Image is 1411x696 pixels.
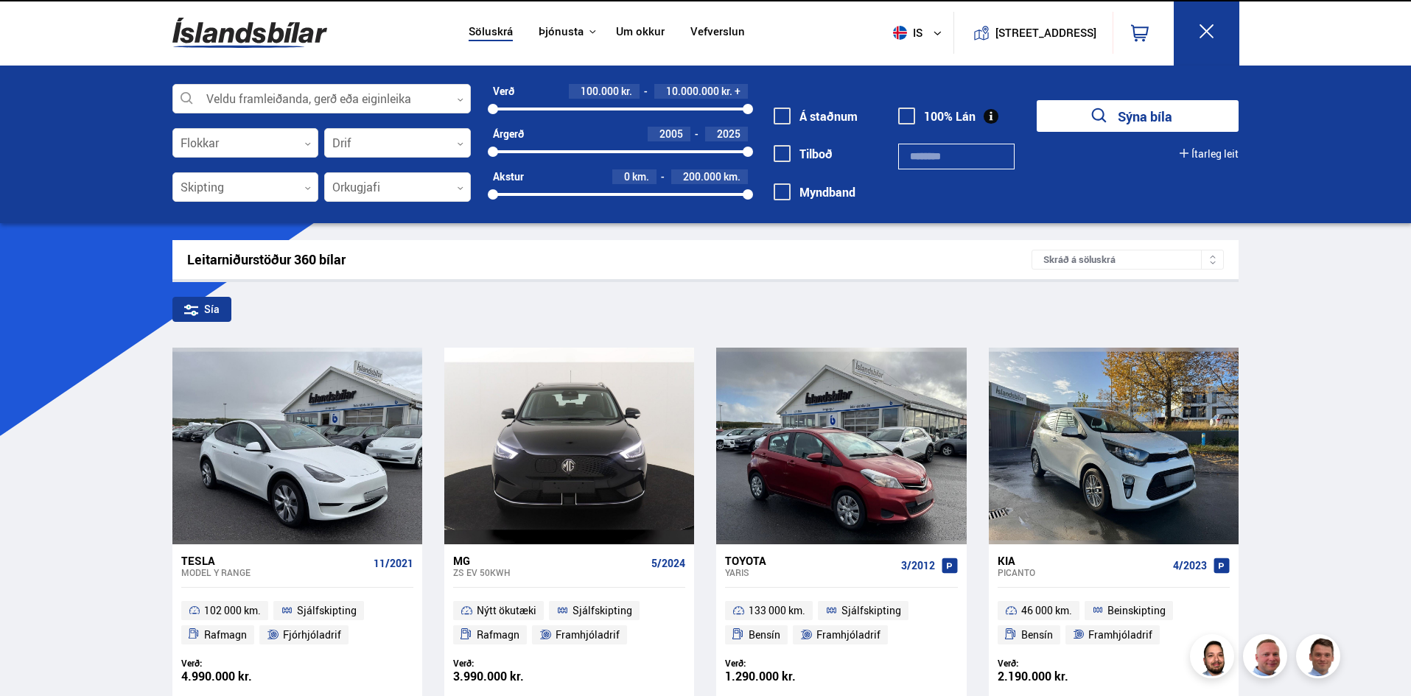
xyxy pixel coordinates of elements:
label: Á staðnum [774,110,858,123]
span: Framhjóladrif [816,626,880,644]
span: 10.000.000 [666,84,719,98]
div: Kia [998,554,1167,567]
div: Verð: [181,658,298,669]
label: 100% Lán [898,110,976,123]
a: Vefverslun [690,25,745,41]
div: Leitarniðurstöður 360 bílar [187,252,1032,267]
span: Sjálfskipting [573,602,632,619]
span: Rafmagn [477,626,519,644]
span: Bensín [749,626,780,644]
span: 5/2024 [651,558,685,569]
span: Fjórhjóladrif [283,626,341,644]
span: km. [724,171,740,183]
div: 2.190.000 kr. [998,670,1114,683]
span: is [887,26,924,40]
a: Um okkur [616,25,665,41]
span: 133 000 km. [749,602,805,619]
img: G0Ugv5HjCgRt.svg [172,9,327,57]
span: 2025 [717,127,740,141]
span: Sjálfskipting [297,602,357,619]
span: 2005 [659,127,683,141]
span: 100.000 [581,84,619,98]
div: 4.990.000 kr. [181,670,298,683]
div: MG [453,554,645,567]
label: Myndband [774,186,855,199]
span: km. [632,171,649,183]
div: Verð: [998,658,1114,669]
div: 3.990.000 kr. [453,670,570,683]
span: 4/2023 [1173,560,1207,572]
button: [STREET_ADDRESS] [1001,27,1091,39]
img: svg+xml;base64,PHN2ZyB4bWxucz0iaHR0cDovL3d3dy53My5vcmcvMjAwMC9zdmciIHdpZHRoPSI1MTIiIGhlaWdodD0iNT... [893,26,907,40]
span: Sjálfskipting [841,602,901,619]
span: kr. [721,85,732,97]
div: Verð [493,85,514,97]
div: 1.290.000 kr. [725,670,841,683]
img: FbJEzSuNWCJXmdc-.webp [1298,636,1342,681]
div: Tesla [181,554,368,567]
span: Beinskipting [1107,602,1166,619]
button: is [887,11,953,55]
span: 0 [624,169,630,183]
a: [STREET_ADDRESS] [962,12,1104,54]
button: Þjónusta [539,25,584,39]
span: 11/2021 [374,558,413,569]
div: Model Y RANGE [181,567,368,577]
span: Framhjóladrif [1088,626,1152,644]
span: 46 000 km. [1021,602,1072,619]
div: ZS EV 50KWH [453,567,645,577]
span: kr. [621,85,632,97]
div: Akstur [493,171,524,183]
span: + [735,85,740,97]
span: 3/2012 [901,560,935,572]
a: Söluskrá [469,25,513,41]
div: Verð: [453,658,570,669]
div: Yaris [725,567,894,577]
img: nhp88E3Fdnt1Opn2.png [1192,636,1236,681]
div: Verð: [725,658,841,669]
div: Picanto [998,567,1167,577]
img: siFngHWaQ9KaOqBr.png [1245,636,1289,681]
label: Tilboð [774,147,833,161]
span: Bensín [1021,626,1053,644]
div: Skráð á söluskrá [1032,250,1224,270]
button: Sýna bíla [1037,100,1239,132]
span: Rafmagn [204,626,247,644]
span: Framhjóladrif [556,626,620,644]
span: 200.000 [683,169,721,183]
div: Sía [172,297,231,322]
div: Árgerð [493,128,524,140]
span: 102 000 km. [204,602,261,619]
button: Ítarleg leit [1180,148,1239,160]
div: Toyota [725,554,894,567]
span: Nýtt ökutæki [477,602,536,619]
